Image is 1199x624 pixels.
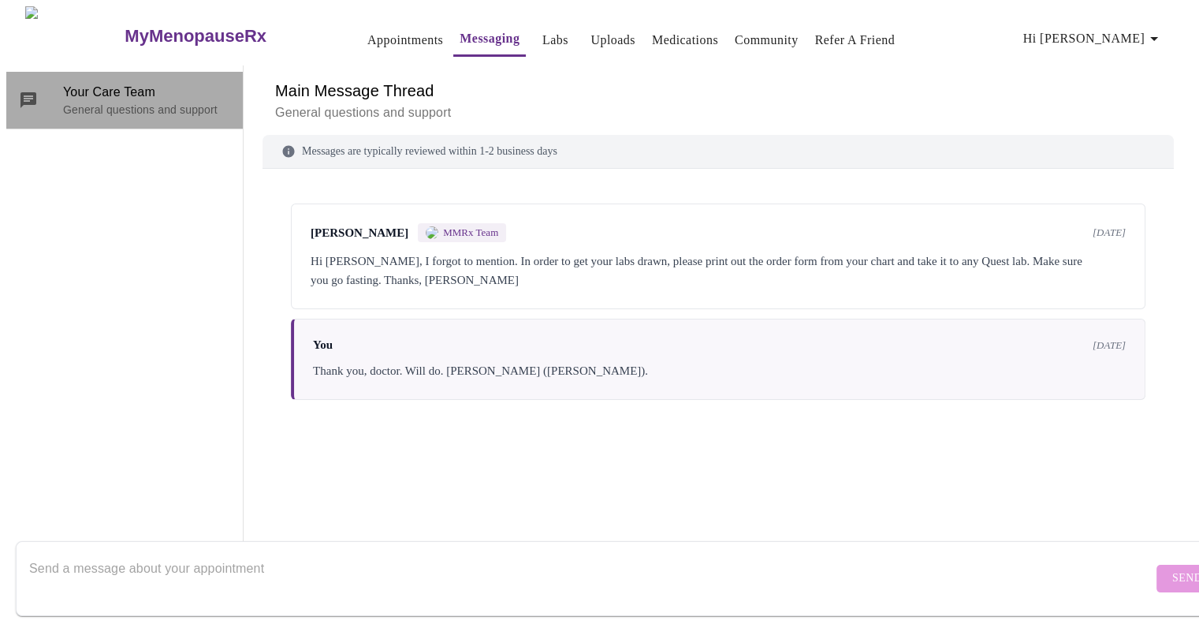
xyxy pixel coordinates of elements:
a: Medications [652,29,718,51]
textarea: Send a message about your appointment [29,553,1152,603]
p: General questions and support [63,102,230,118]
a: Uploads [590,29,635,51]
h6: Main Message Thread [275,78,1161,103]
a: Messaging [460,28,519,50]
button: Messaging [453,23,526,57]
span: Your Care Team [63,83,230,102]
div: Hi [PERSON_NAME], I forgot to mention. In order to get your labs drawn, please print out the orde... [311,252,1126,290]
button: Hi [PERSON_NAME] [1017,23,1170,54]
button: Refer a Friend [809,24,902,56]
div: Thank you, doctor. Will do. [PERSON_NAME] ([PERSON_NAME]). [313,361,1126,380]
button: Uploads [584,24,642,56]
span: [DATE] [1093,339,1126,352]
span: [PERSON_NAME] [311,226,408,240]
span: You [313,338,333,352]
span: Hi [PERSON_NAME] [1023,28,1164,50]
div: Messages are typically reviewed within 1-2 business days [263,135,1174,169]
a: Community [735,29,799,51]
button: Appointments [361,24,449,56]
a: Labs [542,29,568,51]
a: Refer a Friend [815,29,896,51]
button: Community [728,24,805,56]
span: MMRx Team [443,226,498,239]
button: Labs [530,24,580,56]
p: General questions and support [275,103,1161,122]
img: MyMenopauseRx Logo [25,6,123,65]
span: [DATE] [1093,226,1126,239]
button: Medications [646,24,724,56]
img: MMRX [426,226,438,239]
div: Your Care TeamGeneral questions and support [6,72,243,129]
a: Appointments [367,29,443,51]
h3: MyMenopauseRx [125,26,266,47]
a: MyMenopauseRx [123,9,330,64]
